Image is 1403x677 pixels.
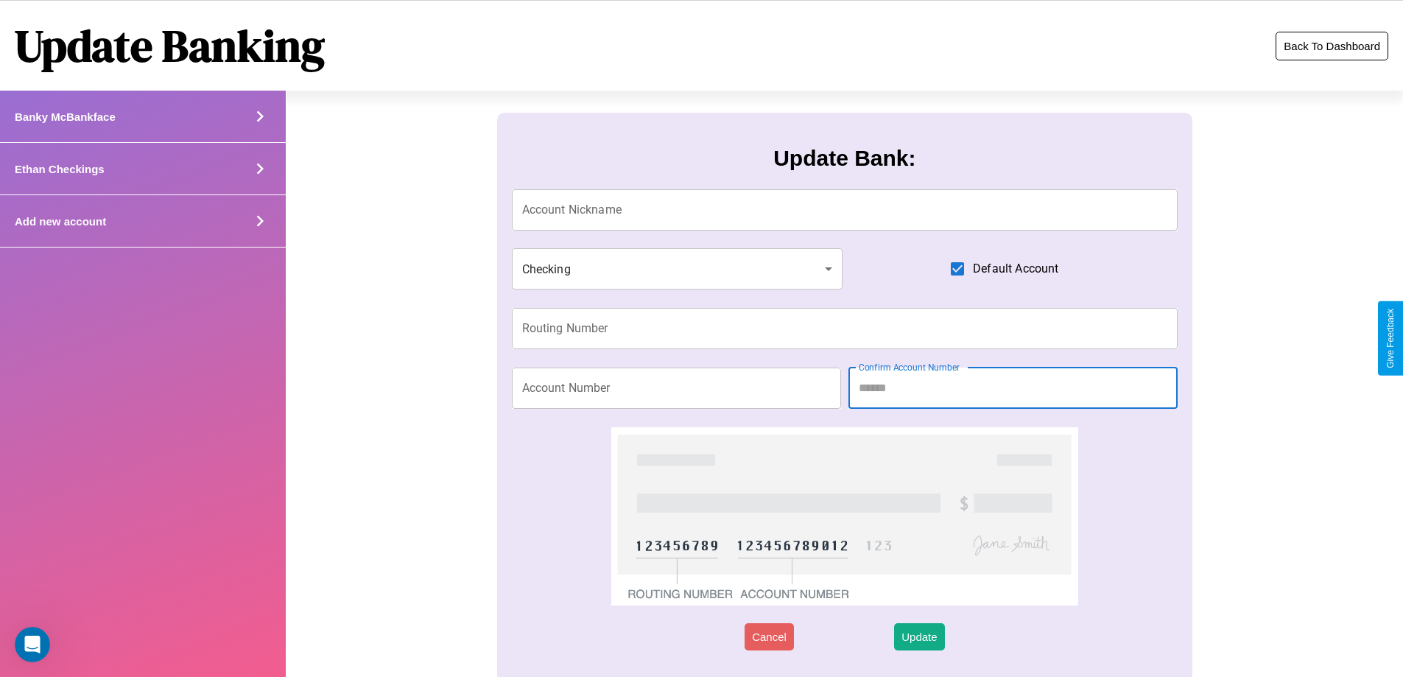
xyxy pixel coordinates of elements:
[15,15,325,76] h1: Update Banking
[894,623,944,650] button: Update
[15,111,116,123] h4: Banky McBankface
[15,163,105,175] h4: Ethan Checkings
[973,260,1058,278] span: Default Account
[773,146,915,171] h3: Update Bank:
[512,248,843,290] div: Checking
[15,627,50,662] iframe: Intercom live chat
[1385,309,1396,368] div: Give Feedback
[859,361,960,373] label: Confirm Account Number
[1276,32,1388,60] button: Back To Dashboard
[611,427,1077,606] img: check
[15,215,106,228] h4: Add new account
[745,623,794,650] button: Cancel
